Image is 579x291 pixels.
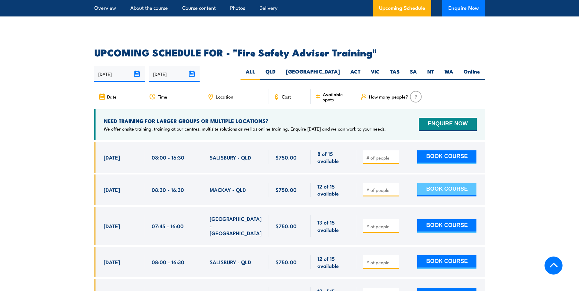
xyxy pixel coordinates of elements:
[210,154,251,161] span: SALISBURY - QLD
[104,258,120,265] span: [DATE]
[317,183,349,197] span: 12 of 15 available
[276,222,297,229] span: $750.00
[149,66,200,82] input: To date
[104,222,120,229] span: [DATE]
[369,94,408,99] span: How many people?
[417,219,476,233] button: BOOK COURSE
[276,186,297,193] span: $750.00
[210,258,251,265] span: SALISBURY - QLD
[241,68,260,80] label: ALL
[366,223,397,229] input: # of people
[104,117,386,124] h4: NEED TRAINING FOR LARGER GROUPS OR MULTIPLE LOCATIONS?
[366,155,397,161] input: # of people
[417,255,476,269] button: BOOK COURSE
[276,258,297,265] span: $750.00
[317,150,349,164] span: 8 of 15 available
[317,255,349,269] span: 12 of 15 available
[94,66,145,82] input: From date
[216,94,233,99] span: Location
[260,68,281,80] label: QLD
[210,186,246,193] span: MACKAY - QLD
[417,150,476,164] button: BOOK COURSE
[422,68,439,80] label: NT
[281,68,345,80] label: [GEOGRAPHIC_DATA]
[210,215,262,236] span: [GEOGRAPHIC_DATA] - [GEOGRAPHIC_DATA]
[439,68,458,80] label: WA
[317,219,349,233] span: 13 of 15 available
[104,126,386,132] p: We offer onsite training, training at our centres, multisite solutions as well as online training...
[419,118,476,131] button: ENQUIRE NOW
[276,154,297,161] span: $750.00
[152,186,184,193] span: 08:30 - 16:30
[158,94,167,99] span: Time
[152,154,184,161] span: 08:00 - 16:30
[458,68,485,80] label: Online
[104,154,120,161] span: [DATE]
[94,48,485,56] h2: UPCOMING SCHEDULE FOR - "Fire Safety Adviser Training"
[385,68,405,80] label: TAS
[152,258,184,265] span: 08:00 - 16:30
[366,259,397,265] input: # of people
[366,68,385,80] label: VIC
[282,94,291,99] span: Cost
[345,68,366,80] label: ACT
[152,222,184,229] span: 07:45 - 16:00
[366,187,397,193] input: # of people
[417,183,476,196] button: BOOK COURSE
[107,94,117,99] span: Date
[104,186,120,193] span: [DATE]
[323,92,352,102] span: Available spots
[405,68,422,80] label: SA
